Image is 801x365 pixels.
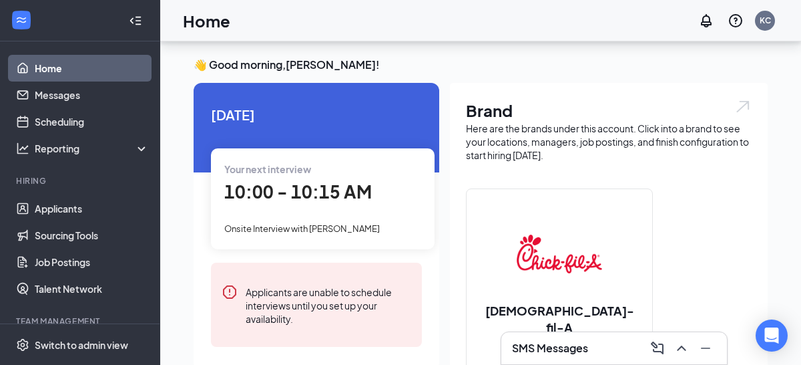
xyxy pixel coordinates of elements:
div: Reporting [35,142,150,155]
a: Applicants [35,195,149,222]
div: Open Intercom Messenger [756,320,788,352]
svg: ChevronUp [674,340,690,356]
a: Sourcing Tools [35,222,149,249]
svg: QuestionInfo [728,13,744,29]
button: ComposeMessage [647,338,668,359]
svg: WorkstreamLogo [15,13,28,27]
button: Minimize [695,338,716,359]
h1: Brand [466,99,752,122]
span: Onsite Interview with [PERSON_NAME] [224,223,380,234]
svg: ComposeMessage [649,340,665,356]
div: Hiring [16,175,146,187]
span: Your next interview [224,163,311,175]
a: Home [35,55,149,82]
a: Messages [35,82,149,108]
svg: Minimize [698,340,714,356]
div: Switch to admin view [35,338,128,352]
svg: Analysis [16,142,29,155]
h2: [DEMOGRAPHIC_DATA]-fil-A [467,302,652,336]
a: Talent Network [35,275,149,302]
span: 10:00 - 10:15 AM [224,180,372,203]
a: Scheduling [35,108,149,135]
div: Here are the brands under this account. Click into a brand to see your locations, managers, job p... [466,122,752,162]
svg: Collapse [129,14,142,27]
button: ChevronUp [671,338,692,359]
h3: 👋 Good morning, [PERSON_NAME] ! [194,57,768,72]
span: [DATE] [211,104,422,125]
a: Job Postings [35,249,149,275]
svg: Notifications [698,13,714,29]
img: Chick-fil-A [517,211,602,297]
h1: Home [183,9,230,32]
div: KC [760,15,771,26]
div: Applicants are unable to schedule interviews until you set up your availability. [246,284,411,326]
div: Team Management [16,316,146,327]
h3: SMS Messages [512,341,588,356]
img: open.6027fd2a22e1237b5b06.svg [734,99,752,114]
svg: Error [222,284,238,300]
svg: Settings [16,338,29,352]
